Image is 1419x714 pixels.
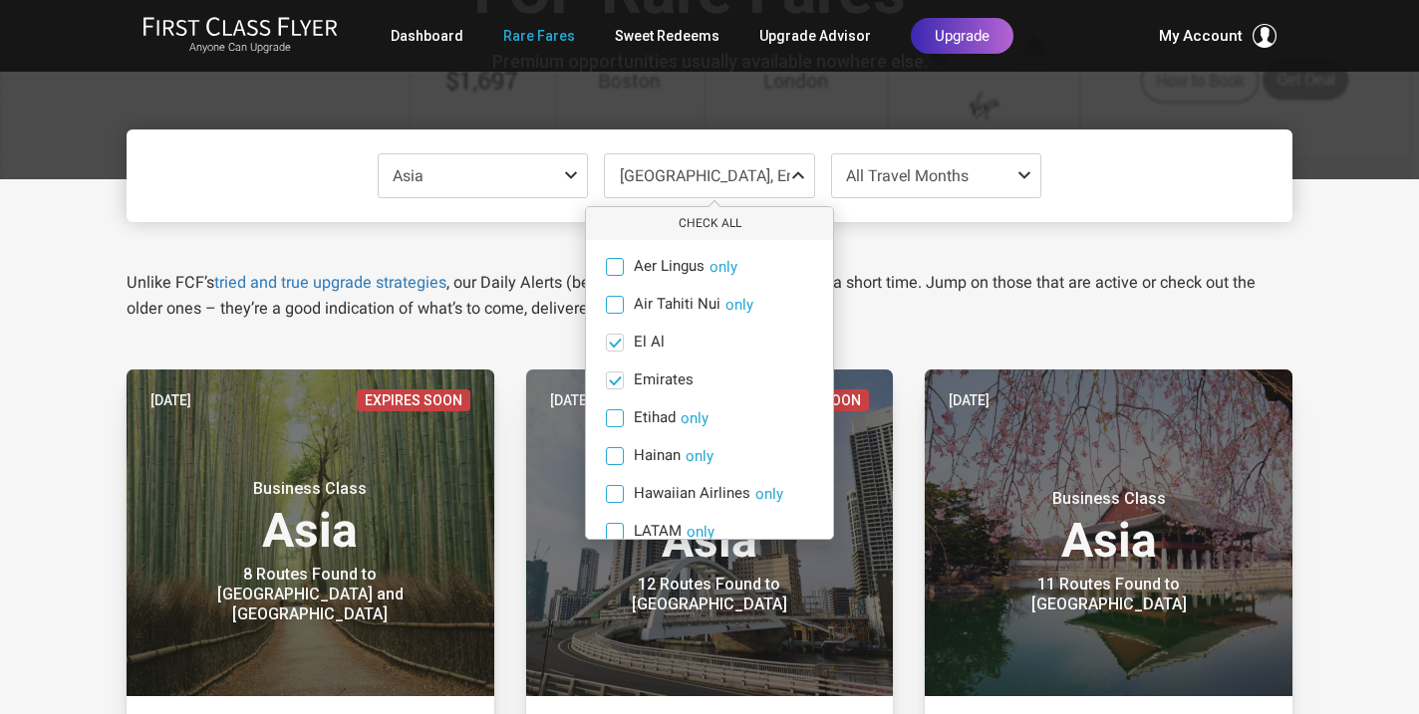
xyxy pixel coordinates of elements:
a: Upgrade [911,18,1013,54]
span: LATAM [634,523,682,541]
a: tried and true upgrade strategies [214,273,446,292]
time: [DATE] [550,389,591,411]
a: Sweet Redeems [615,18,719,54]
h3: Asia [949,489,1269,565]
span: Hawaiian Airlines [634,485,750,503]
div: 11 Routes Found to [GEOGRAPHIC_DATA] [985,575,1234,614]
span: All Travel Months [846,166,969,185]
a: First Class FlyerAnyone Can Upgrade [142,16,338,56]
small: Business Class [185,479,434,499]
button: Aer Lingus [709,258,737,276]
button: Air Tahiti Nui [725,296,753,314]
small: Business Class [985,489,1234,509]
h3: Asia [550,489,870,565]
span: Air Tahiti Nui [634,296,720,314]
button: Check All [586,207,833,240]
p: Unlike FCF’s , our Daily Alerts (below) are usually only available for a short time. Jump on thos... [127,270,1292,322]
div: 8 Routes Found to [GEOGRAPHIC_DATA] and [GEOGRAPHIC_DATA] [185,565,434,624]
button: My Account [1159,24,1277,48]
img: First Class Flyer [142,16,338,37]
h3: Asia [150,479,470,555]
small: Anyone Can Upgrade [142,41,338,55]
time: [DATE] [150,389,191,411]
a: Rare Fares [503,18,575,54]
span: Asia [393,166,424,185]
span: Hainan [634,447,681,465]
a: Upgrade Advisor [759,18,871,54]
button: Etihad [681,409,709,427]
time: [DATE] [949,389,990,411]
span: Aer Lingus [634,258,705,276]
a: Dashboard [391,18,463,54]
button: Hawaiian Airlines [755,485,783,503]
div: 12 Routes Found to [GEOGRAPHIC_DATA] [585,575,834,614]
button: LATAM [687,523,714,541]
button: Hainan [686,447,713,465]
span: El Al [634,334,665,352]
span: My Account [1159,24,1243,48]
span: Emirates [634,371,694,389]
span: Expires Soon [357,389,470,411]
span: Etihad [634,409,676,427]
